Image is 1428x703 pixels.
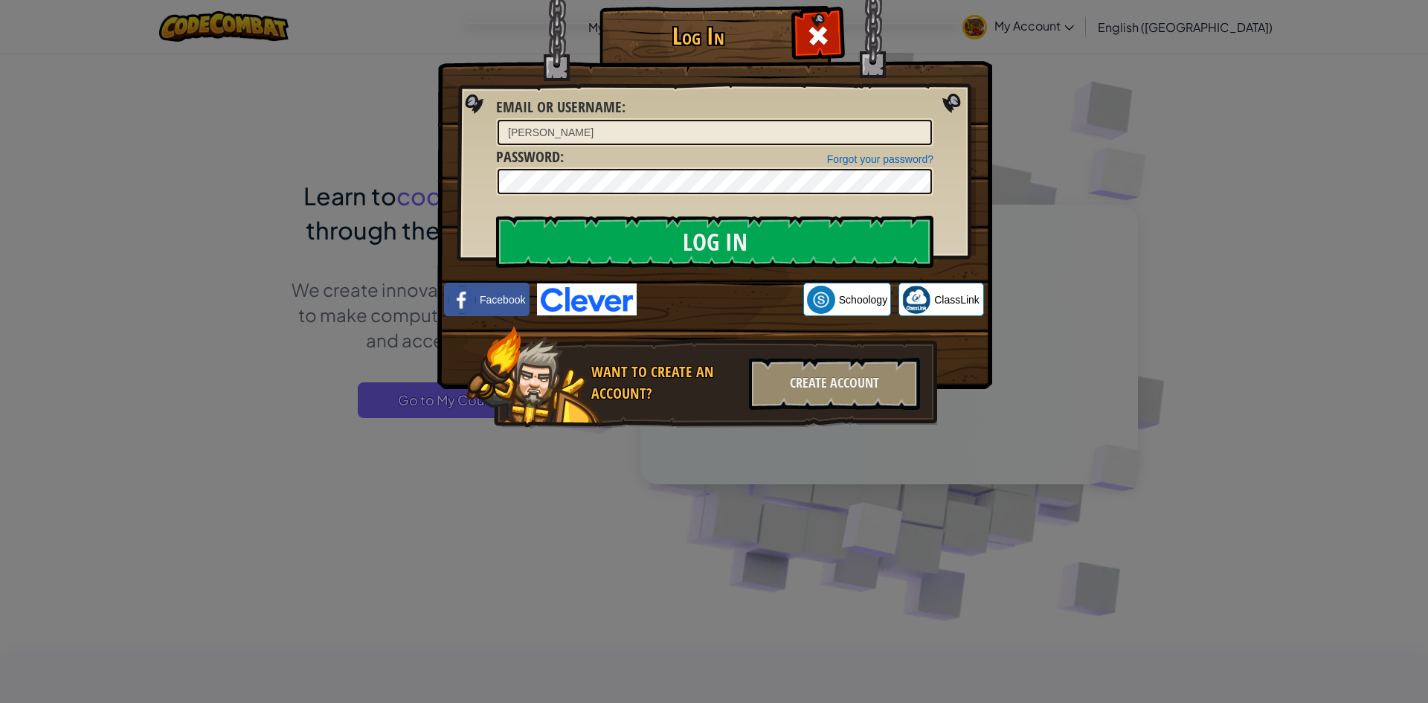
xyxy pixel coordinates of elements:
span: Password [496,147,560,167]
iframe: Button na Mag-sign in gamit ang Google [637,283,803,316]
div: Create Account [749,358,920,410]
span: ClassLink [934,292,980,307]
span: Schoology [839,292,887,307]
span: Email or Username [496,97,622,117]
label: : [496,97,625,118]
img: classlink-logo-small.png [902,286,930,314]
img: facebook_small.png [448,286,476,314]
div: Want to create an account? [591,362,740,404]
span: Facebook [480,292,525,307]
img: schoology.png [807,286,835,314]
label: : [496,147,564,168]
img: clever-logo-blue.png [537,283,637,315]
input: Log In [496,216,933,268]
h1: Log In [603,23,793,49]
a: Forgot your password? [827,153,933,165]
